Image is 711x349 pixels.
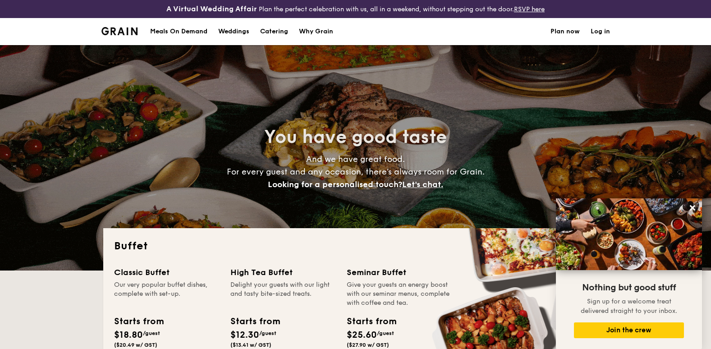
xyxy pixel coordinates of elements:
[119,4,592,14] div: Plan the perfect celebration with us, all in a weekend, without stepping out the door.
[230,280,336,308] div: Delight your guests with our light and tasty bite-sized treats.
[294,18,339,45] a: Why Grain
[227,154,485,189] span: And we have great food. For every guest and any occasion, there’s always room for Grain.
[145,18,213,45] a: Meals On Demand
[255,18,294,45] a: Catering
[101,27,138,35] img: Grain
[347,342,389,348] span: ($27.90 w/ GST)
[550,18,580,45] a: Plan now
[377,330,394,336] span: /guest
[556,198,702,270] img: DSC07876-Edit02-Large.jpeg
[574,322,684,338] button: Join the crew
[143,330,160,336] span: /guest
[347,330,377,340] span: $25.60
[230,342,271,348] span: ($13.41 w/ GST)
[347,280,452,308] div: Give your guests an energy boost with our seminar menus, complete with coffee and tea.
[260,18,288,45] h1: Catering
[514,5,545,13] a: RSVP here
[259,330,276,336] span: /guest
[230,266,336,279] div: High Tea Buffet
[299,18,333,45] div: Why Grain
[114,315,163,328] div: Starts from
[114,342,157,348] span: ($20.49 w/ GST)
[402,179,443,189] span: Let's chat.
[218,18,249,45] div: Weddings
[230,330,259,340] span: $12.30
[114,330,143,340] span: $18.80
[264,126,447,148] span: You have good taste
[591,18,610,45] a: Log in
[581,298,677,315] span: Sign up for a welcome treat delivered straight to your inbox.
[347,315,396,328] div: Starts from
[150,18,207,45] div: Meals On Demand
[582,282,676,293] span: Nothing but good stuff
[213,18,255,45] a: Weddings
[114,280,220,308] div: Our very popular buffet dishes, complete with set-up.
[230,315,280,328] div: Starts from
[114,239,597,253] h2: Buffet
[166,4,257,14] h4: A Virtual Wedding Affair
[101,27,138,35] a: Logotype
[347,266,452,279] div: Seminar Buffet
[685,201,700,215] button: Close
[114,266,220,279] div: Classic Buffet
[268,179,402,189] span: Looking for a personalised touch?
